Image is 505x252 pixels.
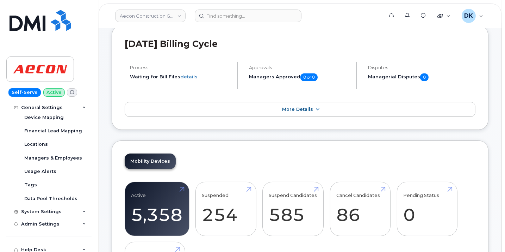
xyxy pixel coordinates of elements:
[269,186,317,232] a: Suspend Candidates 585
[403,186,451,232] a: Pending Status 0
[336,186,384,232] a: Cancel Candidates 86
[282,107,313,112] span: More Details
[420,73,429,81] span: 0
[457,9,488,23] div: Doug Koch
[202,186,250,232] a: Suspended 254
[130,65,231,70] h4: Process
[368,73,475,81] h5: Managerial Disputes
[300,73,318,81] span: 0 of 0
[130,73,231,80] li: Waiting for Bill Files
[131,186,183,232] a: Active 5,358
[125,38,475,49] h2: [DATE] Billing Cycle
[249,65,350,70] h4: Approvals
[195,10,301,22] input: Find something...
[432,9,455,23] div: Quicklinks
[125,154,176,169] a: Mobility Devices
[249,73,350,81] h5: Managers Approved
[180,74,198,79] a: details
[115,10,186,22] a: Aecon Construction Group Inc
[368,65,475,70] h4: Disputes
[464,12,473,20] span: DK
